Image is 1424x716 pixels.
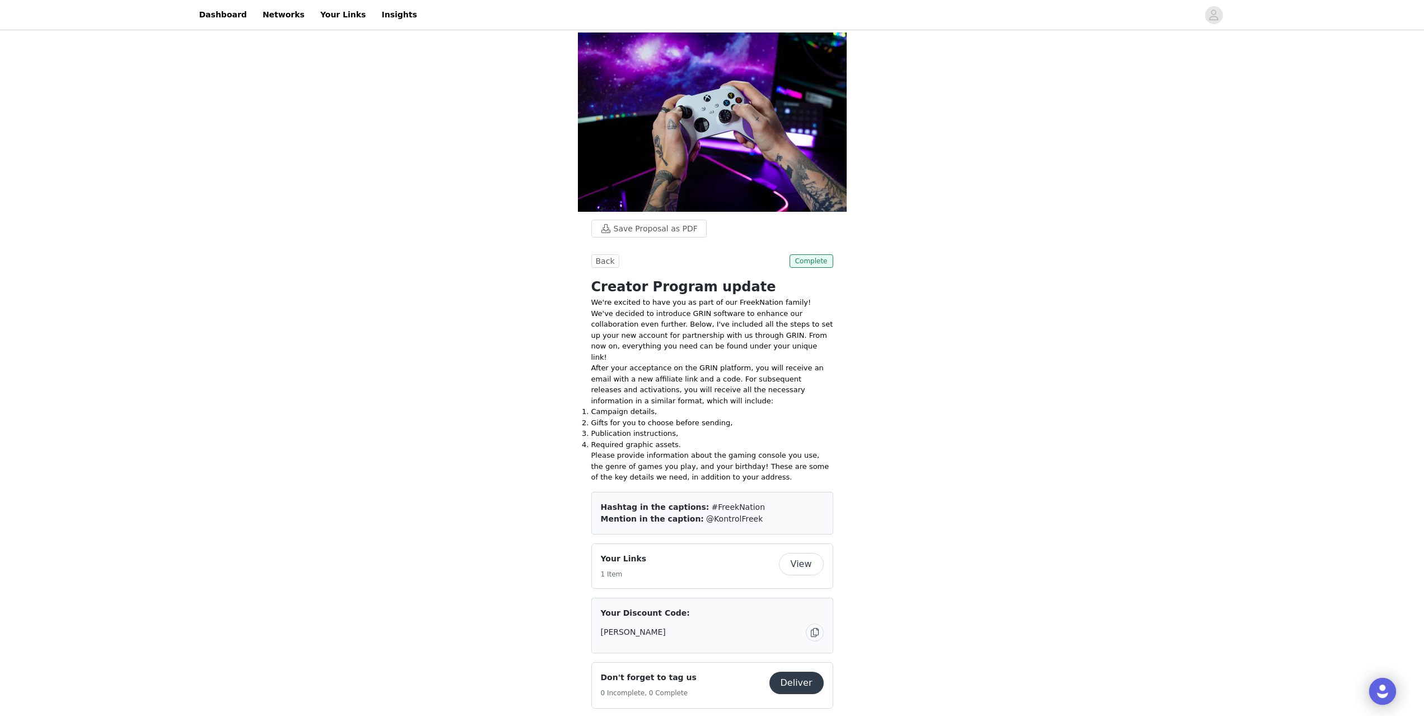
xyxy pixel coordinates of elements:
p: After your acceptance on the GRIN platform, you will receive an email with a new affiliate link a... [591,362,833,406]
a: Insights [375,2,423,27]
span: Hashtag in the captions: [601,503,709,512]
a: Dashboard [193,2,254,27]
li: Campaign details, [591,406,833,417]
h4: Your Links [601,553,647,565]
li: Required graphic assets. [591,439,833,450]
img: campaign image [578,32,847,212]
h1: Creator Program update [591,277,833,297]
li: Gifts for you to choose before sending, [591,417,833,429]
button: Back [591,254,619,268]
button: Save Proposal as PDF [591,220,707,238]
button: View [779,553,824,575]
span: [PERSON_NAME] [601,626,666,638]
div: Open Intercom Messenger [1369,678,1396,705]
a: Networks [256,2,311,27]
span: Your Discount Code: [601,607,690,619]
span: @KontrolFreek [706,514,763,523]
h5: 0 Incomplete, 0 Complete [601,688,697,698]
p: We're excited to have you as part of our FreekNation family! We've decided to introduce GRIN soft... [591,297,833,362]
div: Don't forget to tag us [591,662,833,709]
span: #FreekNation [712,503,765,512]
span: Mention in the caption: [601,514,704,523]
div: avatar [1208,6,1219,24]
button: Deliver [769,672,824,694]
li: Publication instructions, [591,428,833,439]
p: Please provide information about the gaming console you use, the genre of games you play, and you... [591,450,833,483]
a: Your Links [314,2,373,27]
h5: 1 Item [601,569,647,579]
span: Complete [790,254,833,268]
h4: Don't forget to tag us [601,672,697,684]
